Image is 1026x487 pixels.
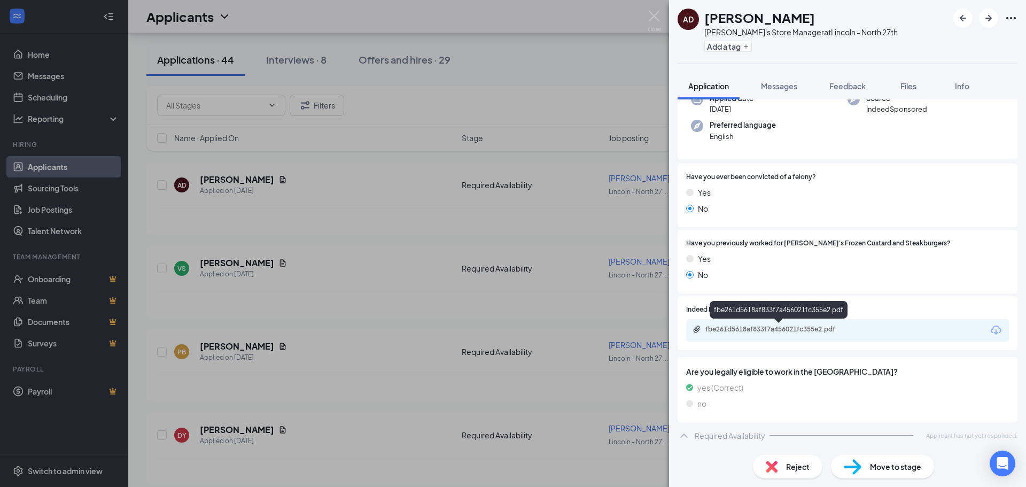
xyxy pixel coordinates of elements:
[698,187,711,198] span: Yes
[761,81,797,91] span: Messages
[686,366,1009,377] span: Are you legally eligible to work in the [GEOGRAPHIC_DATA]?
[900,81,916,91] span: Files
[957,12,969,25] svg: ArrowLeftNew
[704,9,815,27] h1: [PERSON_NAME]
[786,461,810,473] span: Reject
[697,398,706,409] span: no
[704,41,752,52] button: PlusAdd a tag
[1005,12,1017,25] svg: Ellipses
[683,14,694,25] div: AD
[982,12,995,25] svg: ArrowRight
[686,172,816,182] span: Have you ever been convicted of a felony?
[866,104,927,114] span: IndeedSponsored
[990,324,1002,337] svg: Download
[710,131,776,142] span: English
[870,461,921,473] span: Move to stage
[710,301,848,319] div: fbe261d5618af833f7a456021fc355e2.pdf
[693,325,701,334] svg: Paperclip
[698,253,711,265] span: Yes
[695,430,765,441] div: Required Availability
[926,431,1017,440] span: Applicant has not yet responded.
[678,429,690,442] svg: ChevronUp
[829,81,866,91] span: Feedback
[710,120,776,130] span: Preferred language
[953,9,973,28] button: ArrowLeftNew
[990,451,1015,476] div: Open Intercom Messenger
[688,81,729,91] span: Application
[698,269,708,281] span: No
[705,325,855,334] div: fbe261d5618af833f7a456021fc355e2.pdf
[979,9,998,28] button: ArrowRight
[686,238,951,249] span: Have you previously worked for [PERSON_NAME]'s Frozen Custard and Steakburgers?
[698,203,708,214] span: No
[710,104,753,114] span: [DATE]
[693,325,866,335] a: Paperclipfbe261d5618af833f7a456021fc355e2.pdf
[697,382,743,393] span: yes (Correct)
[686,305,733,315] span: Indeed Resume
[704,27,898,37] div: [PERSON_NAME]'s Store Manager at Lincoln - North 27th
[743,43,749,50] svg: Plus
[955,81,969,91] span: Info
